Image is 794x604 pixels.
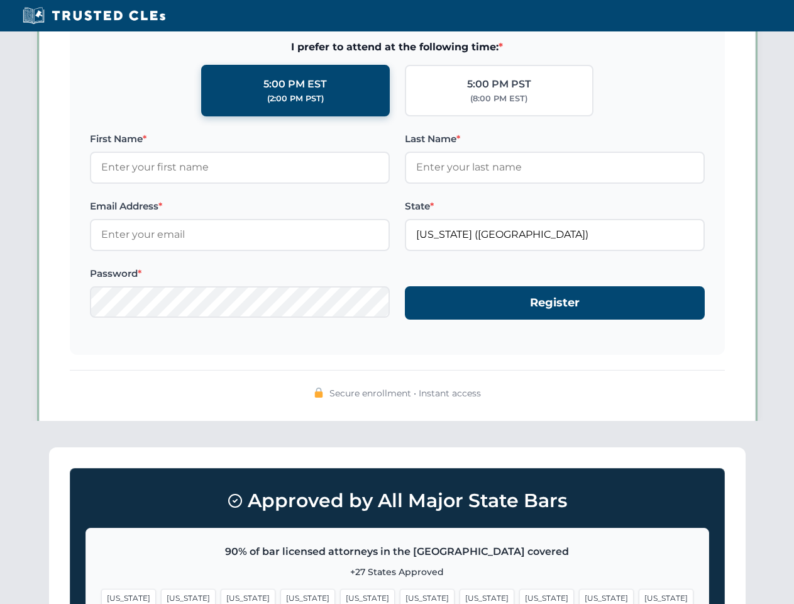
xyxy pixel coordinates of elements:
[90,266,390,281] label: Password
[101,565,693,579] p: +27 States Approved
[405,286,705,320] button: Register
[467,76,531,92] div: 5:00 PM PST
[314,388,324,398] img: 🔒
[90,152,390,183] input: Enter your first name
[90,131,390,147] label: First Name
[90,199,390,214] label: Email Address
[329,386,481,400] span: Secure enrollment • Instant access
[263,76,327,92] div: 5:00 PM EST
[405,152,705,183] input: Enter your last name
[101,544,693,560] p: 90% of bar licensed attorneys in the [GEOGRAPHIC_DATA] covered
[470,92,527,105] div: (8:00 PM EST)
[90,219,390,250] input: Enter your email
[405,219,705,250] input: Florida (FL)
[90,39,705,55] span: I prefer to attend at the following time:
[405,199,705,214] label: State
[267,92,324,105] div: (2:00 PM PST)
[85,484,709,518] h3: Approved by All Major State Bars
[19,6,169,25] img: Trusted CLEs
[405,131,705,147] label: Last Name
